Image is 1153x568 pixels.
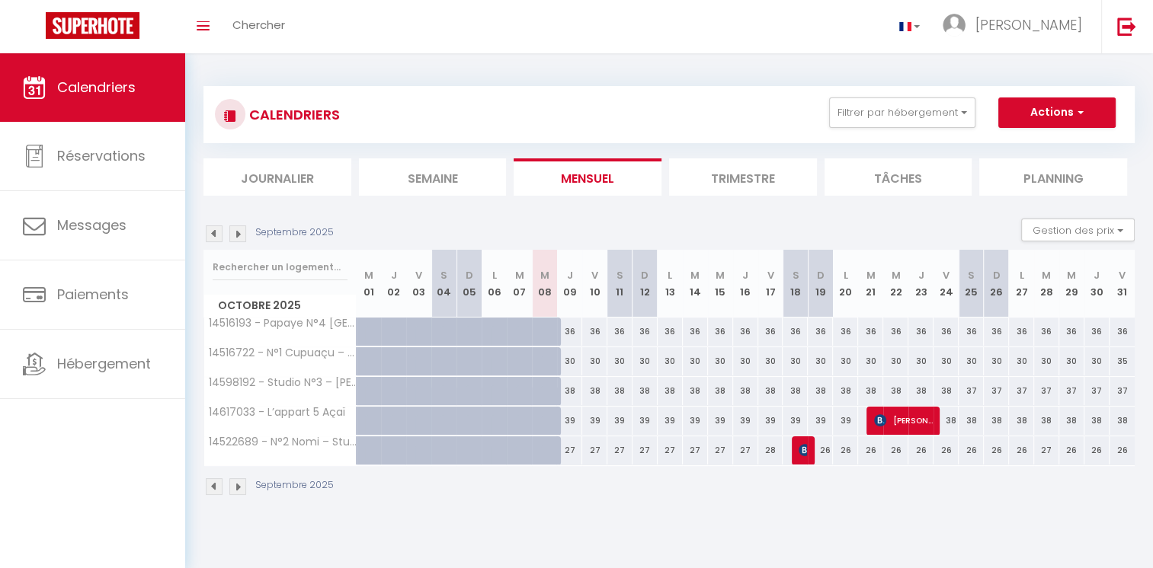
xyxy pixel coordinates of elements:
div: 30 [733,347,758,375]
th: 22 [883,250,908,318]
div: 36 [959,318,984,346]
div: 36 [758,318,783,346]
div: 30 [607,347,633,375]
div: 27 [607,436,633,464]
th: 25 [959,250,984,318]
div: 26 [1084,436,1110,464]
div: 30 [708,347,733,375]
div: 36 [833,318,858,346]
th: 08 [532,250,557,318]
th: 12 [633,250,658,318]
div: 27 [683,436,708,464]
div: 30 [858,347,883,375]
th: 16 [733,250,758,318]
th: 29 [1059,250,1084,318]
abbr: J [918,268,924,282]
span: [PERSON_NAME] [975,15,1082,34]
div: 30 [984,347,1009,375]
div: 30 [959,347,984,375]
span: 14522689 - N°2 Nomi – Studio cosy [207,436,359,448]
div: 30 [1009,347,1034,375]
div: 37 [1009,377,1034,405]
button: Actions [998,97,1116,128]
div: 30 [582,347,607,375]
th: 06 [482,250,507,318]
div: 30 [808,347,833,375]
div: 26 [833,436,858,464]
div: 38 [683,377,708,405]
div: 27 [658,436,683,464]
th: 03 [406,250,431,318]
p: Septembre 2025 [255,225,334,240]
th: 28 [1034,250,1059,318]
button: Filtrer par hébergement [829,97,975,128]
div: 36 [1059,318,1084,346]
abbr: L [844,268,848,282]
div: 36 [633,318,658,346]
div: 27 [1034,436,1059,464]
input: Rechercher un logement... [213,254,348,281]
abbr: S [440,268,447,282]
div: 36 [858,318,883,346]
span: Chercher [232,17,285,33]
abbr: L [668,268,672,282]
div: 36 [883,318,908,346]
abbr: D [641,268,649,282]
abbr: V [943,268,950,282]
div: 36 [1110,318,1135,346]
div: 37 [984,377,1009,405]
div: 38 [908,377,934,405]
div: 36 [607,318,633,346]
h3: CALENDRIERS [245,97,340,132]
div: 30 [1059,347,1084,375]
div: 26 [908,436,934,464]
abbr: S [617,268,623,282]
div: 27 [708,436,733,464]
div: 38 [1034,407,1059,435]
div: 36 [658,318,683,346]
div: 38 [858,377,883,405]
div: 39 [708,407,733,435]
abbr: J [566,268,572,282]
span: Octobre 2025 [204,295,356,317]
img: logout [1117,17,1136,36]
th: 30 [1084,250,1110,318]
abbr: M [866,268,876,282]
abbr: D [992,268,1000,282]
th: 14 [683,250,708,318]
abbr: M [690,268,700,282]
th: 11 [607,250,633,318]
th: 01 [357,250,382,318]
div: 37 [1059,377,1084,405]
div: 30 [658,347,683,375]
div: 38 [607,377,633,405]
abbr: M [716,268,725,282]
img: ... [943,14,966,37]
div: 39 [733,407,758,435]
abbr: J [1094,268,1100,282]
div: 36 [984,318,1009,346]
abbr: J [391,268,397,282]
th: 26 [984,250,1009,318]
th: 17 [758,250,783,318]
div: 38 [934,407,959,435]
abbr: V [767,268,773,282]
div: 28 [758,436,783,464]
span: 14617033 - L’appart 5 Açaï [207,407,345,418]
div: 38 [658,377,683,405]
div: 30 [934,347,959,375]
div: 30 [633,347,658,375]
div: 38 [1009,407,1034,435]
div: 38 [959,407,984,435]
div: 38 [984,407,1009,435]
th: 10 [582,250,607,318]
div: 36 [733,318,758,346]
th: 23 [908,250,934,318]
div: 30 [683,347,708,375]
abbr: V [591,268,598,282]
div: 37 [1084,377,1110,405]
div: 26 [1009,436,1034,464]
div: 26 [1110,436,1135,464]
div: 38 [733,377,758,405]
span: Réservations [57,146,146,165]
